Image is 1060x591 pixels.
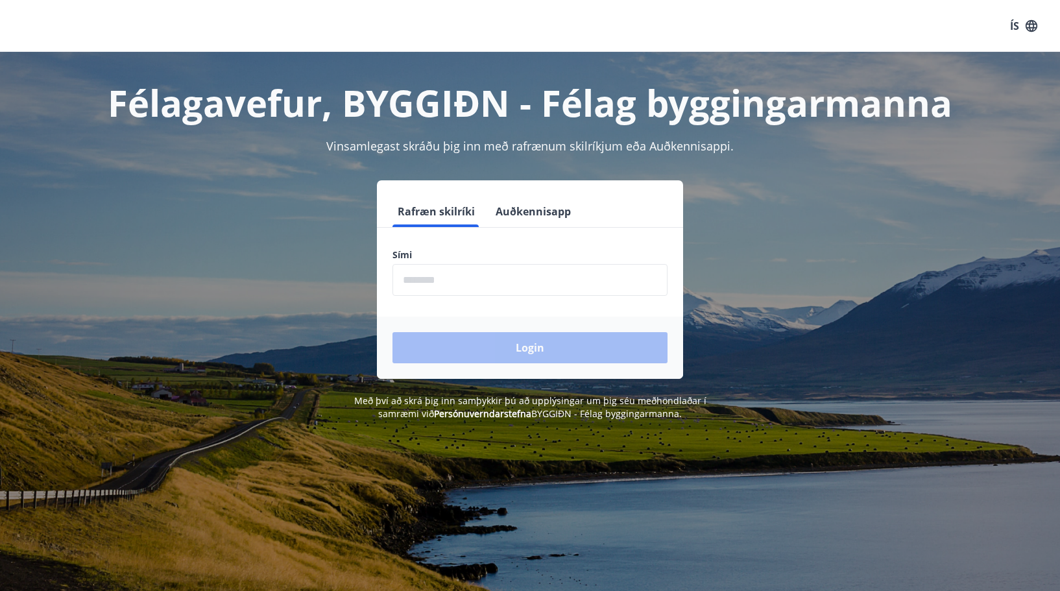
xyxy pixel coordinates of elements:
h1: Félagavefur, BYGGIÐN - Félag byggingarmanna [78,78,982,127]
span: Með því að skrá þig inn samþykkir þú að upplýsingar um þig séu meðhöndlaðar í samræmi við BYGGIÐN... [354,394,706,420]
button: Rafræn skilríki [392,196,480,227]
button: ÍS [1003,14,1044,38]
span: Vinsamlegast skráðu þig inn með rafrænum skilríkjum eða Auðkennisappi. [326,138,734,154]
a: Persónuverndarstefna [434,407,531,420]
button: Auðkennisapp [490,196,576,227]
label: Sími [392,248,668,261]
